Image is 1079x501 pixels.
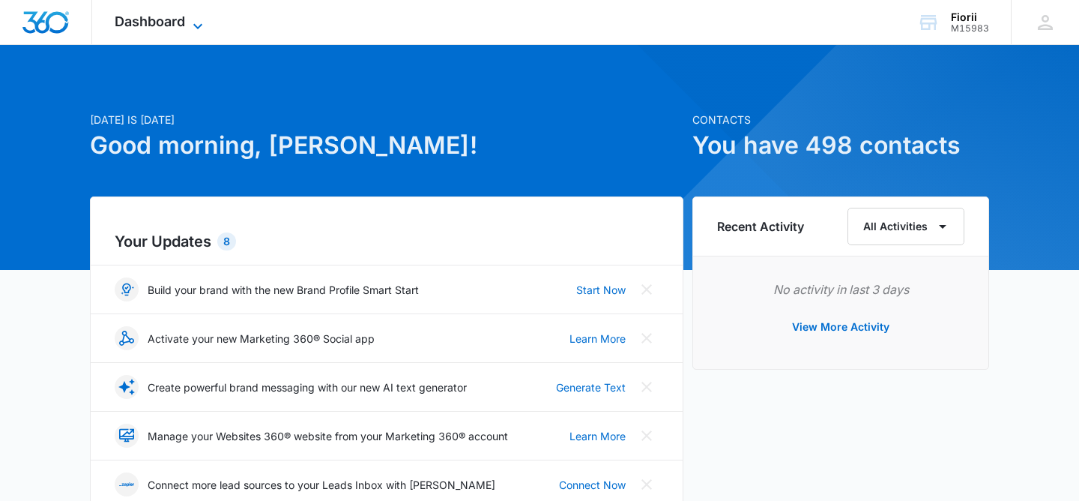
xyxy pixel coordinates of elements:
[635,277,659,301] button: Close
[569,428,626,444] a: Learn More
[148,477,495,493] p: Connect more lead sources to your Leads Inbox with [PERSON_NAME]
[217,232,236,250] div: 8
[635,472,659,496] button: Close
[90,112,683,127] p: [DATE] is [DATE]
[115,230,659,253] h2: Your Updates
[717,217,804,235] h6: Recent Activity
[576,282,626,298] a: Start Now
[148,331,375,346] p: Activate your new Marketing 360® Social app
[569,331,626,346] a: Learn More
[692,127,989,163] h1: You have 498 contacts
[115,13,185,29] span: Dashboard
[90,127,683,163] h1: Good morning, [PERSON_NAME]!
[148,379,467,395] p: Create powerful brand messaging with our new AI text generator
[777,309,904,345] button: View More Activity
[148,428,508,444] p: Manage your Websites 360® website from your Marketing 360® account
[717,280,964,298] p: No activity in last 3 days
[847,208,964,245] button: All Activities
[951,23,989,34] div: account id
[692,112,989,127] p: Contacts
[635,375,659,399] button: Close
[635,326,659,350] button: Close
[951,11,989,23] div: account name
[148,282,419,298] p: Build your brand with the new Brand Profile Smart Start
[635,424,659,448] button: Close
[559,477,626,493] a: Connect Now
[556,379,626,395] a: Generate Text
